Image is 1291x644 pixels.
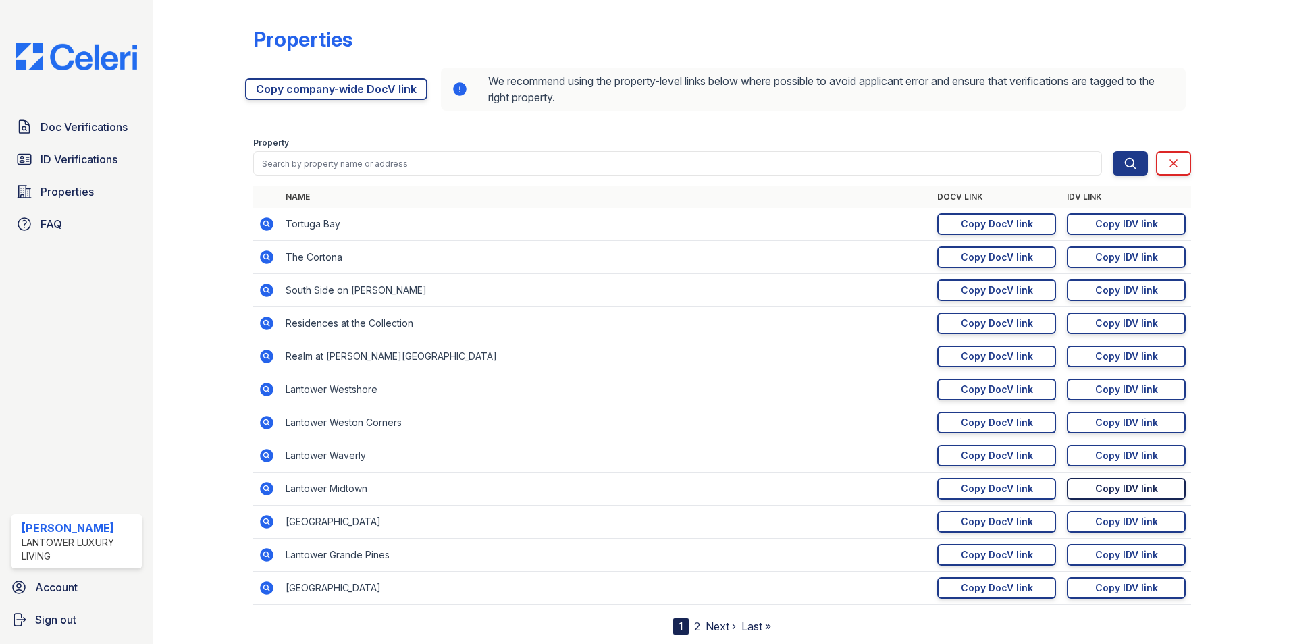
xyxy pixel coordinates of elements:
div: Copy IDV link [1095,515,1158,529]
a: Copy IDV link [1067,544,1186,566]
div: Copy IDV link [1095,383,1158,396]
div: Copy IDV link [1095,250,1158,264]
a: Copy IDV link [1067,279,1186,301]
span: FAQ [41,216,62,232]
div: 1 [673,618,689,635]
td: Lantower Grande Pines [280,539,932,572]
div: Copy IDV link [1095,350,1158,363]
a: Copy DocV link [937,379,1056,400]
td: South Side on [PERSON_NAME] [280,274,932,307]
div: Copy DocV link [961,284,1033,297]
a: Properties [11,178,142,205]
td: Lantower Weston Corners [280,406,932,439]
th: IDV Link [1061,186,1191,208]
td: Realm at [PERSON_NAME][GEOGRAPHIC_DATA] [280,340,932,373]
div: Copy DocV link [961,548,1033,562]
a: Copy IDV link [1067,379,1186,400]
th: DocV Link [932,186,1061,208]
div: [PERSON_NAME] [22,520,137,536]
div: Copy IDV link [1095,284,1158,297]
input: Search by property name or address [253,151,1102,176]
td: Lantower Waverly [280,439,932,473]
div: Copy DocV link [961,217,1033,231]
a: Copy company-wide DocV link [245,78,427,100]
div: We recommend using the property-level links below where possible to avoid applicant error and ens... [441,68,1186,111]
a: Copy DocV link [937,478,1056,500]
a: Copy DocV link [937,279,1056,301]
span: Properties [41,184,94,200]
td: Lantower Westshore [280,373,932,406]
td: Tortuga Bay [280,208,932,241]
span: Doc Verifications [41,119,128,135]
td: The Cortona [280,241,932,274]
td: [GEOGRAPHIC_DATA] [280,572,932,605]
label: Property [253,138,289,149]
th: Name [280,186,932,208]
td: Residences at the Collection [280,307,932,340]
a: Next › [706,620,736,633]
a: Copy IDV link [1067,577,1186,599]
a: Last » [741,620,771,633]
a: Copy DocV link [937,445,1056,466]
div: Properties [253,27,352,51]
a: Copy DocV link [937,412,1056,433]
a: Account [5,574,148,601]
div: Copy IDV link [1095,581,1158,595]
a: Sign out [5,606,148,633]
a: Copy DocV link [937,346,1056,367]
a: Copy IDV link [1067,412,1186,433]
a: Copy DocV link [937,577,1056,599]
a: Copy IDV link [1067,478,1186,500]
a: Copy IDV link [1067,445,1186,466]
a: Copy IDV link [1067,511,1186,533]
div: Copy IDV link [1095,217,1158,231]
a: Copy IDV link [1067,246,1186,268]
div: Copy IDV link [1095,548,1158,562]
a: Copy DocV link [937,213,1056,235]
span: Account [35,579,78,595]
div: Copy DocV link [961,250,1033,264]
a: Doc Verifications [11,113,142,140]
span: ID Verifications [41,151,117,167]
div: Copy DocV link [961,383,1033,396]
a: Copy DocV link [937,511,1056,533]
a: Copy IDV link [1067,346,1186,367]
div: Copy IDV link [1095,416,1158,429]
div: Lantower Luxury Living [22,536,137,563]
div: Copy IDV link [1095,317,1158,330]
div: Copy DocV link [961,482,1033,495]
a: Copy IDV link [1067,313,1186,334]
td: [GEOGRAPHIC_DATA] [280,506,932,539]
div: Copy DocV link [961,581,1033,595]
td: Lantower Midtown [280,473,932,506]
div: Copy IDV link [1095,482,1158,495]
div: Copy DocV link [961,350,1033,363]
a: Copy DocV link [937,246,1056,268]
span: Sign out [35,612,76,628]
a: ID Verifications [11,146,142,173]
div: Copy IDV link [1095,449,1158,462]
a: Copy IDV link [1067,213,1186,235]
div: Copy DocV link [961,449,1033,462]
a: Copy DocV link [937,313,1056,334]
img: CE_Logo_Blue-a8612792a0a2168367f1c8372b55b34899dd931a85d93a1a3d3e32e68fde9ad4.png [5,43,148,70]
a: FAQ [11,211,142,238]
a: 2 [694,620,700,633]
div: Copy DocV link [961,317,1033,330]
div: Copy DocV link [961,515,1033,529]
a: Copy DocV link [937,544,1056,566]
div: Copy DocV link [961,416,1033,429]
